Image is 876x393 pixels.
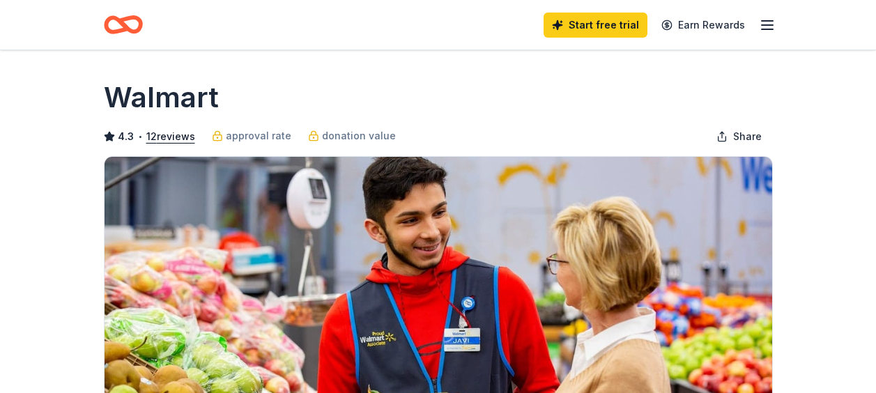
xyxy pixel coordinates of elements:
span: 4.3 [118,128,134,145]
span: • [137,131,142,142]
a: Earn Rewards [653,13,753,38]
button: 12reviews [146,128,195,145]
a: donation value [308,128,396,144]
a: Start free trial [544,13,647,38]
h1: Walmart [104,78,219,117]
span: Share [733,128,762,145]
span: approval rate [226,128,291,144]
a: approval rate [212,128,291,144]
a: Home [104,8,143,41]
button: Share [705,123,773,151]
span: donation value [322,128,396,144]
